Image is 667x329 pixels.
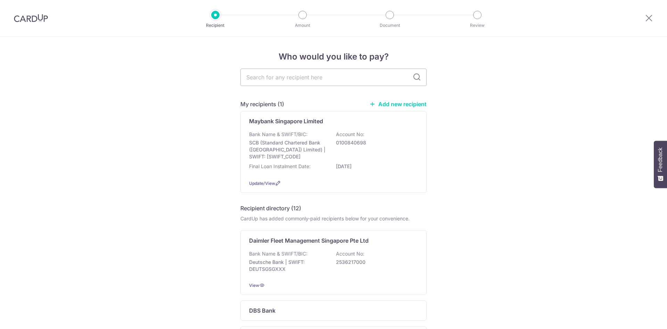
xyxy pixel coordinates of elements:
[452,22,503,29] p: Review
[240,100,284,108] h5: My recipients (1)
[240,50,427,63] h4: Who would you like to pay?
[249,139,327,160] p: SCB (Standard Chartered Bank ([GEOGRAPHIC_DATA]) Limited) | SWIFT: [SWIFT_CODE]
[240,69,427,86] input: Search for any recipient here
[249,306,275,315] p: DBS Bank
[190,22,241,29] p: Recipient
[623,308,660,326] iframe: Opens a widget where you can find more information
[240,204,301,212] h5: Recipient directory (12)
[249,236,369,245] p: Daimler Fleet Management Singapore Pte Ltd
[336,250,364,257] p: Account No:
[249,283,259,288] a: View
[336,139,414,146] p: 0100840698
[657,148,664,172] span: Feedback
[249,181,275,186] a: Update/View
[14,14,48,22] img: CardUp
[654,141,667,188] button: Feedback - Show survey
[249,163,311,170] p: Final Loan Instalment Date:
[369,101,427,108] a: Add new recipient
[249,131,307,138] p: Bank Name & SWIFT/BIC:
[336,163,414,170] p: [DATE]
[249,259,327,273] p: Deutsche Bank | SWIFT: DEUTSGSGXXX
[249,250,307,257] p: Bank Name & SWIFT/BIC:
[336,131,364,138] p: Account No:
[240,215,427,222] div: CardUp has added commonly-paid recipients below for your convenience.
[336,259,414,266] p: 2536217000
[277,22,328,29] p: Amount
[364,22,415,29] p: Document
[249,117,323,125] p: Maybank Singapore Limited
